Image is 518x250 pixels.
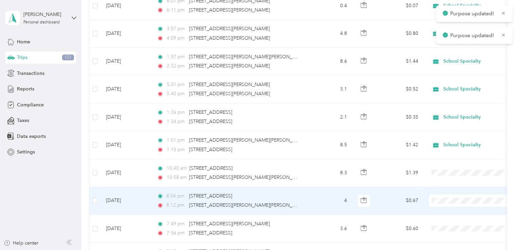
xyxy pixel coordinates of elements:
span: Trips [17,54,27,61]
td: 3.1 [308,76,352,103]
span: [STREET_ADDRESS] [189,193,232,199]
span: Compliance [17,101,44,108]
iframe: Everlance-gr Chat Button Frame [480,212,518,250]
span: Data exports [17,133,46,140]
td: [DATE] [100,187,151,215]
span: [STREET_ADDRESS][PERSON_NAME] [189,63,270,69]
span: [STREET_ADDRESS][PERSON_NAME] [189,221,270,227]
span: School Specialty [443,85,505,93]
td: [DATE] [100,48,151,76]
td: [DATE] [100,215,151,243]
p: Purpose updated! [450,32,496,40]
p: Purpose updated! [450,9,496,18]
span: [STREET_ADDRESS][PERSON_NAME][PERSON_NAME] [189,137,308,143]
span: 10:58 am [166,174,186,181]
span: [STREET_ADDRESS][PERSON_NAME][PERSON_NAME] [189,202,308,208]
span: School Specialty [443,113,505,121]
td: $0.52 [376,76,424,103]
span: 6:11 pm [166,6,186,14]
td: [DATE] [100,131,151,159]
span: 10:40 am [166,165,186,172]
span: 1:01 pm [166,137,186,144]
span: 5:31 pm [166,81,186,88]
td: [DATE] [100,159,151,187]
span: [STREET_ADDRESS] [189,165,233,171]
td: $1.39 [376,159,424,187]
td: $1.42 [376,131,424,159]
span: 1:57 pm [166,53,186,61]
button: Help center [4,239,38,247]
span: [STREET_ADDRESS] [189,147,232,152]
span: 1:15 pm [166,146,186,153]
span: 1:26 pm [166,109,186,116]
span: 8:04 pm [166,192,186,200]
span: [STREET_ADDRESS][PERSON_NAME][PERSON_NAME] [189,174,308,180]
span: 1:34 pm [166,118,186,125]
span: Settings [17,148,35,155]
span: [STREET_ADDRESS][PERSON_NAME] [189,82,270,87]
span: [STREET_ADDRESS] [189,230,232,236]
span: [STREET_ADDRESS][PERSON_NAME] [189,7,270,13]
span: School Specialty [443,58,505,65]
span: 4:09 pm [166,35,186,42]
span: School Specialty [443,141,505,149]
td: [DATE] [100,20,151,47]
span: [STREET_ADDRESS][PERSON_NAME][PERSON_NAME] [189,54,308,60]
td: [DATE] [100,76,151,103]
span: [STREET_ADDRESS][PERSON_NAME] [189,26,270,32]
span: [STREET_ADDRESS][PERSON_NAME] [189,35,270,41]
td: 8.6 [308,48,352,76]
td: [DATE] [100,103,151,131]
span: [STREET_ADDRESS] [189,119,232,124]
td: $0.80 [376,20,424,47]
td: 3.6 [308,215,352,243]
td: 8.5 [308,131,352,159]
div: [PERSON_NAME] [23,11,66,18]
span: School Specialty [443,2,505,9]
span: Reports [17,85,34,92]
td: 2.1 [308,103,352,131]
td: $0.60 [376,215,424,243]
td: $0.35 [376,103,424,131]
span: 3:57 pm [166,25,186,33]
span: 5:40 pm [166,90,186,98]
span: 8:12 pm [166,202,186,209]
span: 2:32 pm [166,62,186,70]
td: $0.67 [376,187,424,215]
span: 7:56 pm [166,229,186,237]
span: [STREET_ADDRESS] [189,109,232,115]
td: 8.3 [308,159,352,187]
td: 4.8 [308,20,352,47]
span: Taxes [17,117,29,124]
span: Home [17,38,30,45]
span: [STREET_ADDRESS][PERSON_NAME] [189,91,270,97]
span: Transactions [17,70,44,77]
td: 4 [308,187,352,215]
span: 7:49 pm [166,220,186,228]
div: Personal dashboard [23,20,60,24]
td: $1.44 [376,48,424,76]
span: 121 [62,55,74,61]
